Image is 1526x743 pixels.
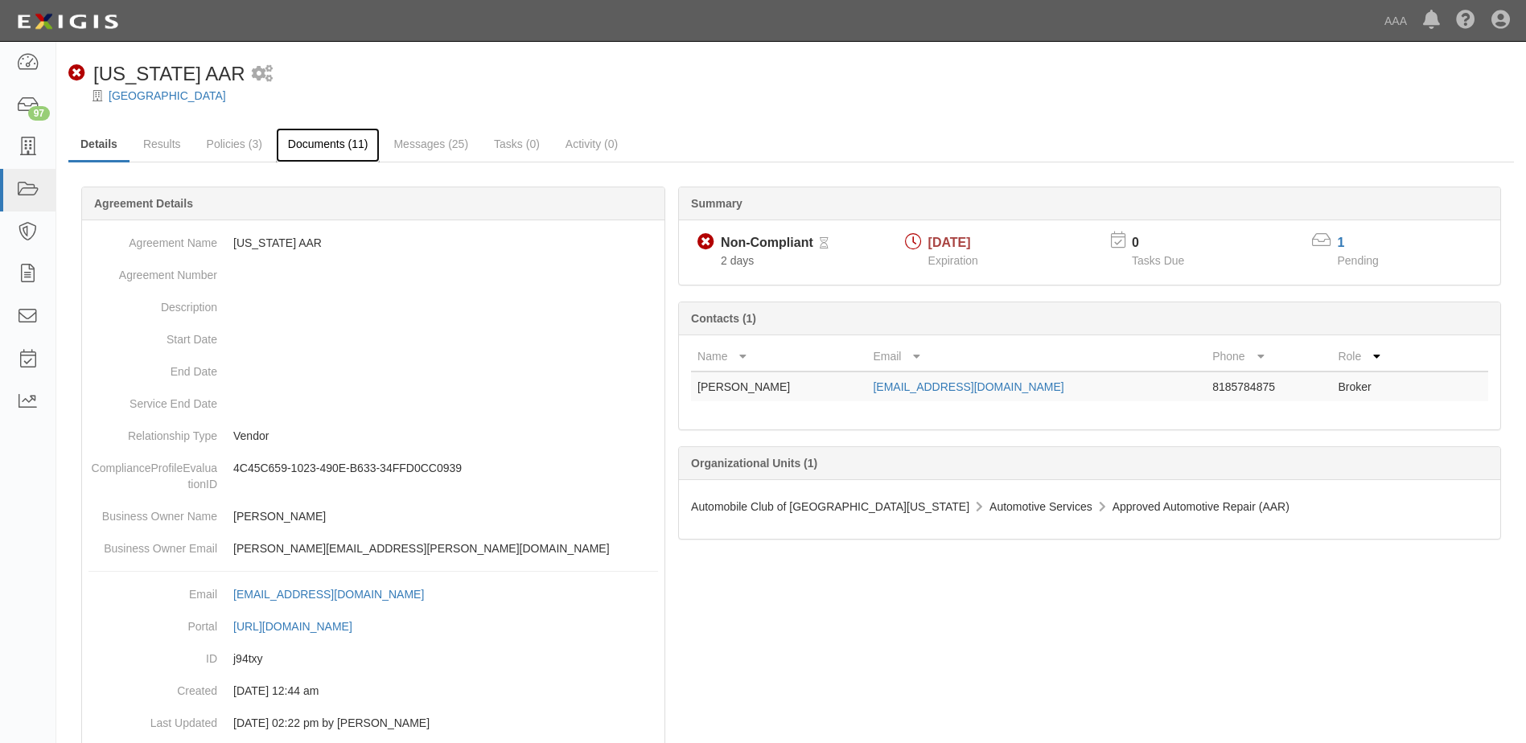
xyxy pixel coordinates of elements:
th: Name [691,342,866,371]
span: Automotive Services [989,500,1092,513]
i: Non-Compliant [697,234,714,251]
td: 8185784875 [1206,371,1331,401]
dt: Portal [88,610,217,634]
a: [GEOGRAPHIC_DATA] [109,89,226,102]
td: Broker [1331,371,1424,401]
dd: [DATE] 02:22 pm by [PERSON_NAME] [88,707,658,739]
a: [URL][DOMAIN_NAME] [233,620,370,633]
dt: End Date [88,355,217,380]
span: Tasks Due [1132,254,1184,267]
dt: Last Updated [88,707,217,731]
i: Non-Compliant [68,65,85,82]
div: [EMAIL_ADDRESS][DOMAIN_NAME] [233,586,424,602]
b: Agreement Details [94,197,193,210]
a: Details [68,128,130,162]
dt: Business Owner Email [88,532,217,556]
dt: Email [88,578,217,602]
dt: Relationship Type [88,420,217,444]
b: Organizational Units (1) [691,457,817,470]
a: AAA [1376,5,1415,37]
p: [PERSON_NAME] [233,508,658,524]
th: Role [1331,342,1424,371]
th: Phone [1206,342,1331,371]
dd: Vendor [88,420,658,452]
p: [PERSON_NAME][EMAIL_ADDRESS][PERSON_NAME][DOMAIN_NAME] [233,540,658,556]
dt: Business Owner Name [88,500,217,524]
dt: ComplianceProfileEvaluationID [88,452,217,492]
span: Expiration [928,254,978,267]
dt: Agreement Name [88,227,217,251]
a: Messages (25) [381,128,480,160]
p: 0 [1132,234,1204,252]
img: logo-5460c22ac91f19d4615b14bd174203de0afe785f0fc80cf4dbbc73dc1793850b.png [12,7,123,36]
span: Approved Automotive Repair (AAR) [1113,500,1289,513]
a: Policies (3) [195,128,274,160]
a: Tasks (0) [482,128,552,160]
a: Results [131,128,193,160]
span: Automobile Club of [GEOGRAPHIC_DATA][US_STATE] [691,500,969,513]
th: Email [866,342,1206,371]
div: Non-Compliant [721,234,813,252]
div: 97 [28,106,50,121]
a: Documents (11) [276,128,380,162]
b: Summary [691,197,742,210]
span: [US_STATE] AAR [93,63,245,84]
dt: ID [88,642,217,667]
span: [DATE] [928,236,971,249]
a: 1 [1338,236,1345,249]
i: 1 scheduled workflow [252,66,273,83]
dd: j94txy [88,642,658,675]
span: Pending [1338,254,1379,267]
span: Since 09/27/2025 [721,254,754,267]
b: Contacts (1) [691,312,756,325]
i: Pending Review [820,238,829,249]
p: 4C45C659-1023-490E-B633-34FFD0CC0939 [233,460,658,476]
a: [EMAIL_ADDRESS][DOMAIN_NAME] [233,588,442,601]
td: [PERSON_NAME] [691,371,866,401]
dd: [US_STATE] AAR [88,227,658,259]
dt: Agreement Number [88,259,217,283]
a: Activity (0) [553,128,630,160]
div: California AAR [68,60,245,88]
dt: Description [88,291,217,315]
dt: Created [88,675,217,699]
dt: Service End Date [88,388,217,412]
a: [EMAIL_ADDRESS][DOMAIN_NAME] [873,380,1063,393]
dd: [DATE] 12:44 am [88,675,658,707]
dt: Start Date [88,323,217,347]
i: Help Center - Complianz [1456,11,1475,31]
